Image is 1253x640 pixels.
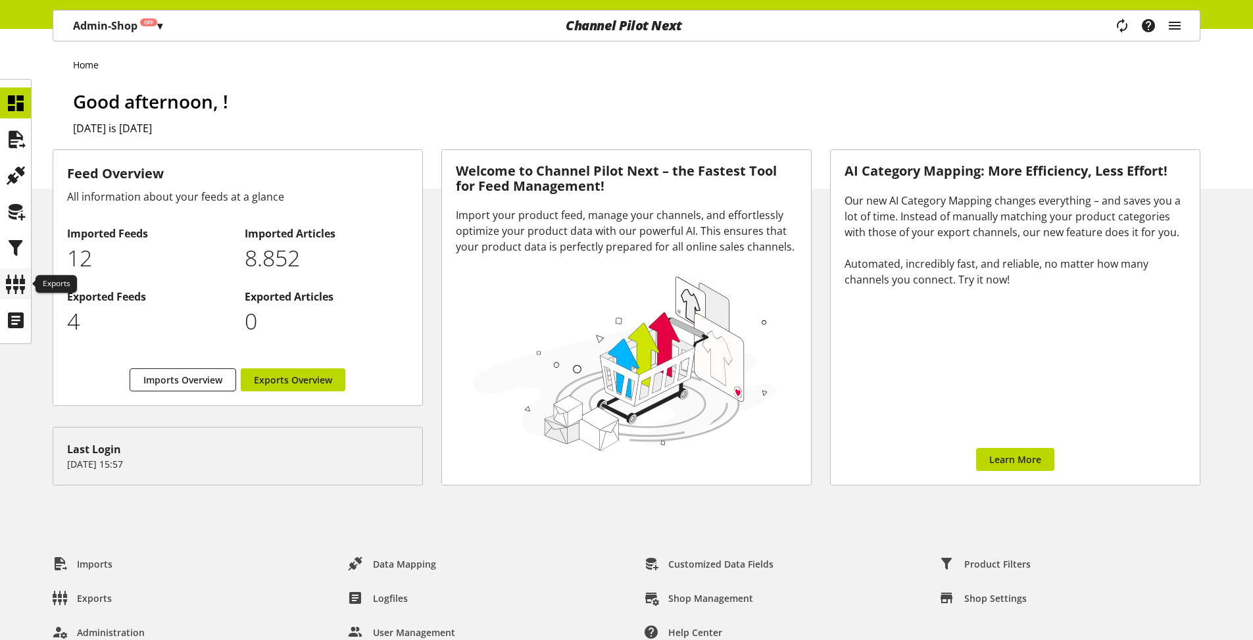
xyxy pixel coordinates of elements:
[67,289,231,305] h2: Exported Feeds
[373,591,408,605] span: Logfiles
[157,18,162,33] span: ▾
[845,193,1186,287] div: Our new AI Category Mapping changes everything – and saves you a lot of time. Instead of manually...
[989,453,1041,466] span: Learn More
[73,18,162,34] p: Admin-Shop
[254,373,332,387] span: Exports Overview
[73,120,1200,136] h2: [DATE] is [DATE]
[633,586,764,610] a: Shop Management
[143,373,222,387] span: Imports Overview
[845,164,1186,179] h3: AI Category Mapping: More Efficiency, Less Effort!
[67,189,408,205] div: All information about your feeds at a glance
[668,591,753,605] span: Shop Management
[130,368,236,391] a: Imports Overview
[67,226,231,241] h2: Imported Feeds
[67,305,231,338] p: 4
[73,89,228,114] span: Good afternoon, !
[456,164,797,193] h3: Welcome to Channel Pilot Next – the Fastest Tool for Feed Management!
[338,552,447,576] a: Data Mapping
[36,275,77,293] div: Exports
[373,557,436,571] span: Data Mapping
[67,457,408,471] p: [DATE] 15:57
[373,626,455,639] span: User Management
[929,552,1041,576] a: Product Filters
[964,557,1031,571] span: Product Filters
[469,271,781,455] img: 78e1b9dcff1e8392d83655fcfc870417.svg
[245,241,408,275] p: 8852
[633,552,784,576] a: Customized Data Fields
[668,626,722,639] span: Help center
[976,448,1054,471] a: Learn More
[241,368,345,391] a: Exports Overview
[67,164,408,184] h3: Feed Overview
[964,591,1027,605] span: Shop Settings
[77,591,112,605] span: Exports
[53,10,1200,41] nav: main navigation
[144,18,153,26] span: Off
[456,207,797,255] div: Import your product feed, manage your channels, and effortlessly optimize your product data with ...
[245,305,408,338] p: 0
[42,552,123,576] a: Imports
[67,441,408,457] div: Last Login
[77,626,145,639] span: Administration
[668,557,774,571] span: Customized Data Fields
[245,289,408,305] h2: Exported Articles
[67,241,231,275] p: 12
[338,586,418,610] a: Logfiles
[929,586,1037,610] a: Shop Settings
[245,226,408,241] h2: Imported Articles
[42,586,122,610] a: Exports
[77,557,112,571] span: Imports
